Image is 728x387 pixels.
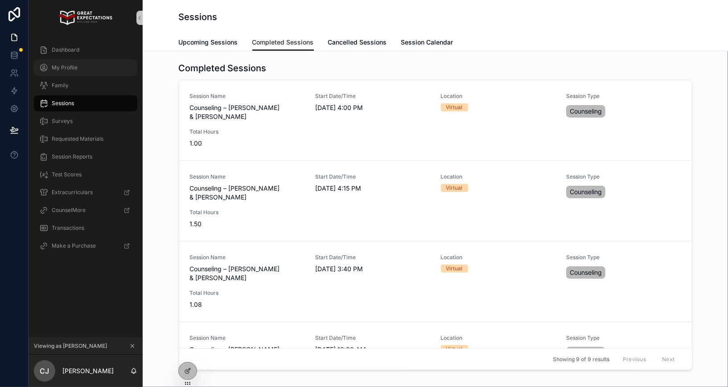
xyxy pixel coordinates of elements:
[52,242,96,249] span: Make a Purchase
[441,173,556,180] span: Location
[190,93,305,100] span: Session Name
[34,149,137,165] a: Session Reports
[34,342,107,350] span: Viewing as [PERSON_NAME]
[34,167,137,183] a: Test Scores
[315,254,430,261] span: Start Date/Time
[52,82,69,89] span: Family
[179,62,267,74] h1: Completed Sessions
[179,34,238,52] a: Upcoming Sessions
[446,184,463,192] div: Virtual
[52,189,93,196] span: Extracurriculars
[52,171,82,178] span: Test Scores
[34,95,137,111] a: Sessions
[190,345,305,363] span: Counseling – [PERSON_NAME] & [PERSON_NAME]
[190,128,305,135] span: Total Hours
[570,268,602,277] span: Counseling
[190,139,305,148] span: 1.00
[252,38,314,47] span: Completed Sessions
[441,254,556,261] span: Location
[401,34,453,52] a: Session Calendar
[315,345,430,354] span: [DATE] 10:00 AM
[315,173,430,180] span: Start Date/Time
[566,93,681,100] span: Session Type
[315,184,430,193] span: [DATE] 4:15 PM
[34,220,137,236] a: Transactions
[566,334,681,342] span: Session Type
[34,77,137,94] a: Family
[252,34,314,51] a: Completed Sessions
[190,184,305,202] span: Counseling – [PERSON_NAME] & [PERSON_NAME]
[34,184,137,200] a: Extracurriculars
[34,113,137,129] a: Surveys
[40,366,49,376] span: CJ
[190,173,305,180] span: Session Name
[441,334,556,342] span: Location
[441,93,556,100] span: Location
[328,34,387,52] a: Cancelled Sessions
[34,60,137,76] a: My Profile
[52,100,74,107] span: Sessions
[52,135,103,143] span: Requested Materials
[34,202,137,218] a: CounselMore
[34,42,137,58] a: Dashboard
[52,224,84,232] span: Transactions
[190,220,305,228] span: 1.50
[328,38,387,47] span: Cancelled Sessions
[190,300,305,309] span: 1.08
[315,93,430,100] span: Start Date/Time
[315,103,430,112] span: [DATE] 4:00 PM
[190,209,305,216] span: Total Hours
[179,11,218,23] h1: Sessions
[62,367,114,375] p: [PERSON_NAME]
[190,289,305,297] span: Total Hours
[52,153,92,160] span: Session Reports
[29,36,143,265] div: scrollable content
[34,238,137,254] a: Make a Purchase
[190,103,305,121] span: Counseling – [PERSON_NAME] & [PERSON_NAME]
[190,265,305,282] span: Counseling – [PERSON_NAME] & [PERSON_NAME]
[190,254,305,261] span: Session Name
[315,265,430,273] span: [DATE] 3:40 PM
[570,187,602,196] span: Counseling
[52,118,73,125] span: Surveys
[52,46,79,53] span: Dashboard
[446,103,463,111] div: Virtual
[446,345,463,353] div: Virtual
[446,265,463,273] div: Virtual
[52,64,78,71] span: My Profile
[179,38,238,47] span: Upcoming Sessions
[34,131,137,147] a: Requested Materials
[190,334,305,342] span: Session Name
[59,11,112,25] img: App logo
[553,355,609,363] span: Showing 9 of 9 results
[570,107,602,116] span: Counseling
[52,207,86,214] span: CounselMore
[566,173,681,180] span: Session Type
[401,38,453,47] span: Session Calendar
[315,334,430,342] span: Start Date/Time
[566,254,681,261] span: Session Type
